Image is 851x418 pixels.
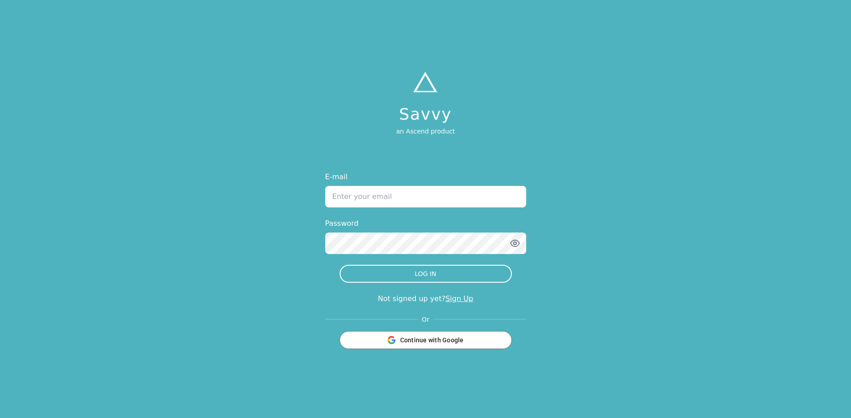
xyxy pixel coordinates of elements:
[400,336,464,345] span: Continue with Google
[325,186,526,207] input: Enter your email
[325,172,526,182] label: E-mail
[325,218,526,229] label: Password
[418,315,433,324] span: Or
[340,331,512,349] button: Continue with Google
[396,127,455,136] p: an Ascend product
[396,105,455,123] h1: Savvy
[445,294,473,303] a: Sign Up
[340,265,512,283] button: LOG IN
[378,294,445,303] span: Not signed up yet?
